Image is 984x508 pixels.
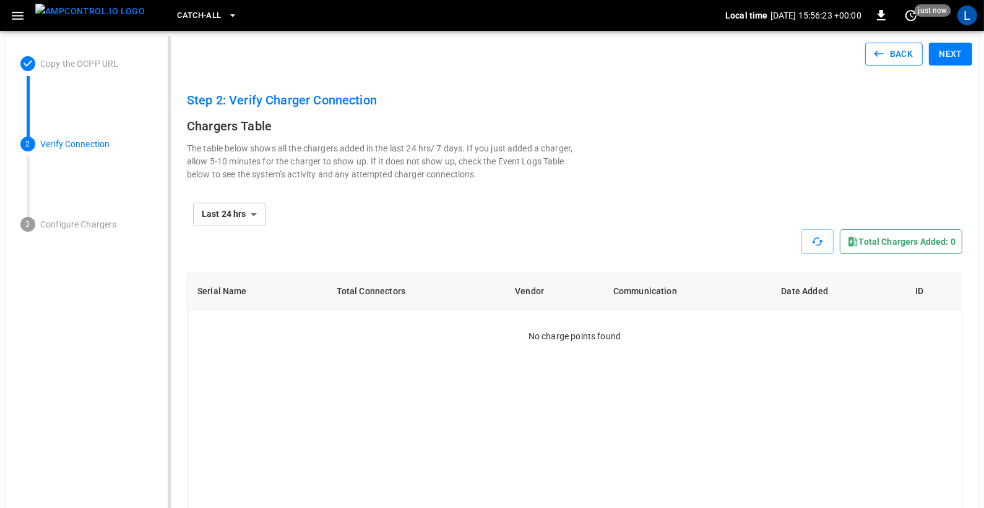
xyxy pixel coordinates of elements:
[957,6,977,25] div: profile-icon
[772,273,905,310] th: Date Added
[840,229,962,254] div: Total chargers added: 0
[172,4,242,28] button: Catch-all
[177,9,221,23] span: Catch-all
[603,273,772,310] th: Communication
[187,142,575,181] p: The table below shows all the chargers added in the last 24 hrs/ 7 days. If you just added a char...
[929,43,972,66] button: Next
[25,220,30,229] text: 3
[865,43,923,66] button: Back
[327,273,506,310] th: Total Connectors
[188,273,962,310] table: charger table
[901,6,921,25] button: set refresh interval
[187,116,962,136] h6: Chargers Table
[187,90,962,110] h6: Step 2: Verify Charger Connection
[770,9,861,22] p: [DATE] 15:56:23 +00:00
[35,4,145,19] img: ampcontrol.io logo
[40,138,153,151] p: Verify Connection
[505,273,603,310] th: Vendor
[40,218,153,231] p: Configure Chargers
[40,57,153,70] p: Copy the OCPP URL
[725,9,768,22] p: Local time
[193,203,265,226] div: Last 24 hrs
[529,330,621,342] p: No charge points found
[188,273,327,310] th: Serial Name
[905,273,962,310] th: ID
[25,140,30,148] text: 2
[915,4,951,17] span: just now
